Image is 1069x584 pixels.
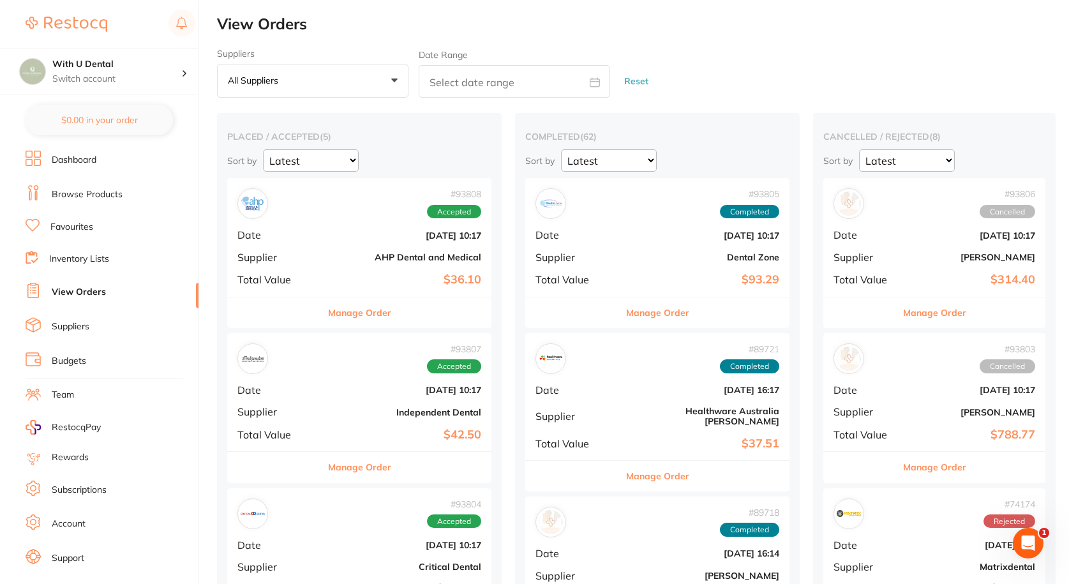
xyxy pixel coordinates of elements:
[26,10,107,39] a: Restocq Logo
[427,514,481,528] span: Accepted
[237,251,315,263] span: Supplier
[241,502,265,526] img: Critical Dental
[908,230,1035,241] b: [DATE] 10:17
[227,333,491,483] div: Independent Dental#93807AcceptedDate[DATE] 10:17SupplierIndependent DentalTotal Value$42.50Manage...
[980,344,1035,354] span: # 93803
[26,420,101,435] a: RestocqPay
[535,548,613,559] span: Date
[237,429,315,440] span: Total Value
[908,540,1035,550] b: [DATE] 9:54
[237,384,315,396] span: Date
[624,437,779,451] b: $37.51
[228,75,283,86] p: All suppliers
[217,15,1069,33] h2: View Orders
[217,64,408,98] button: All suppliers
[26,105,173,135] button: $0.00 in your order
[427,344,481,354] span: # 93807
[427,499,481,509] span: # 93804
[26,17,107,32] img: Restocq Logo
[535,251,613,263] span: Supplier
[626,461,689,491] button: Manage Order
[834,429,897,440] span: Total Value
[52,518,86,530] a: Account
[908,273,1035,287] b: $314.40
[837,347,861,371] img: Adam Dental
[720,205,779,219] span: Completed
[620,64,652,98] button: Reset
[237,274,315,285] span: Total Value
[834,384,897,396] span: Date
[328,452,391,483] button: Manage Order
[720,523,779,537] span: Completed
[834,229,897,241] span: Date
[52,389,74,401] a: Team
[20,59,45,84] img: With U Dental
[1039,528,1049,538] span: 1
[908,562,1035,572] b: Matrixdental
[834,274,897,285] span: Total Value
[328,297,391,328] button: Manage Order
[52,286,106,299] a: View Orders
[539,347,563,371] img: Healthware Australia Ridley
[823,131,1045,142] h2: cancelled / rejected ( 8 )
[720,359,779,373] span: Completed
[325,562,481,572] b: Critical Dental
[903,297,966,328] button: Manage Order
[325,428,481,442] b: $42.50
[980,189,1035,199] span: # 93806
[823,155,853,167] p: Sort by
[241,191,265,216] img: AHP Dental and Medical
[227,131,491,142] h2: placed / accepted ( 5 )
[419,50,468,60] label: Date Range
[237,229,315,241] span: Date
[626,297,689,328] button: Manage Order
[325,252,481,262] b: AHP Dental and Medical
[720,344,779,354] span: # 89721
[525,155,555,167] p: Sort by
[227,178,491,328] div: AHP Dental and Medical#93808AcceptedDate[DATE] 10:17SupplierAHP Dental and MedicalTotal Value$36....
[624,273,779,287] b: $93.29
[539,191,563,216] img: Dental Zone
[237,539,315,551] span: Date
[427,205,481,219] span: Accepted
[52,154,96,167] a: Dashboard
[908,407,1035,417] b: [PERSON_NAME]
[26,420,41,435] img: RestocqPay
[834,561,897,573] span: Supplier
[427,359,481,373] span: Accepted
[624,548,779,558] b: [DATE] 16:14
[624,571,779,581] b: [PERSON_NAME]
[983,514,1035,528] span: Rejected
[624,252,779,262] b: Dental Zone
[50,221,93,234] a: Favourites
[908,252,1035,262] b: [PERSON_NAME]
[52,552,84,565] a: Support
[217,49,408,59] label: Suppliers
[52,188,123,201] a: Browse Products
[834,539,897,551] span: Date
[908,385,1035,395] b: [DATE] 10:17
[525,131,789,142] h2: completed ( 62 )
[624,385,779,395] b: [DATE] 16:17
[52,451,89,464] a: Rewards
[52,320,89,333] a: Suppliers
[535,229,613,241] span: Date
[834,251,897,263] span: Supplier
[535,410,613,422] span: Supplier
[237,561,315,573] span: Supplier
[427,189,481,199] span: # 93808
[720,189,779,199] span: # 93805
[241,347,265,371] img: Independent Dental
[1013,528,1043,558] iframe: Intercom live chat
[903,452,966,483] button: Manage Order
[52,73,181,86] p: Switch account
[624,230,779,241] b: [DATE] 10:17
[624,406,779,426] b: Healthware Australia [PERSON_NAME]
[535,384,613,396] span: Date
[535,570,613,581] span: Supplier
[52,421,101,434] span: RestocqPay
[325,540,481,550] b: [DATE] 10:17
[237,406,315,417] span: Supplier
[535,274,613,285] span: Total Value
[539,510,563,534] img: Adam Dental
